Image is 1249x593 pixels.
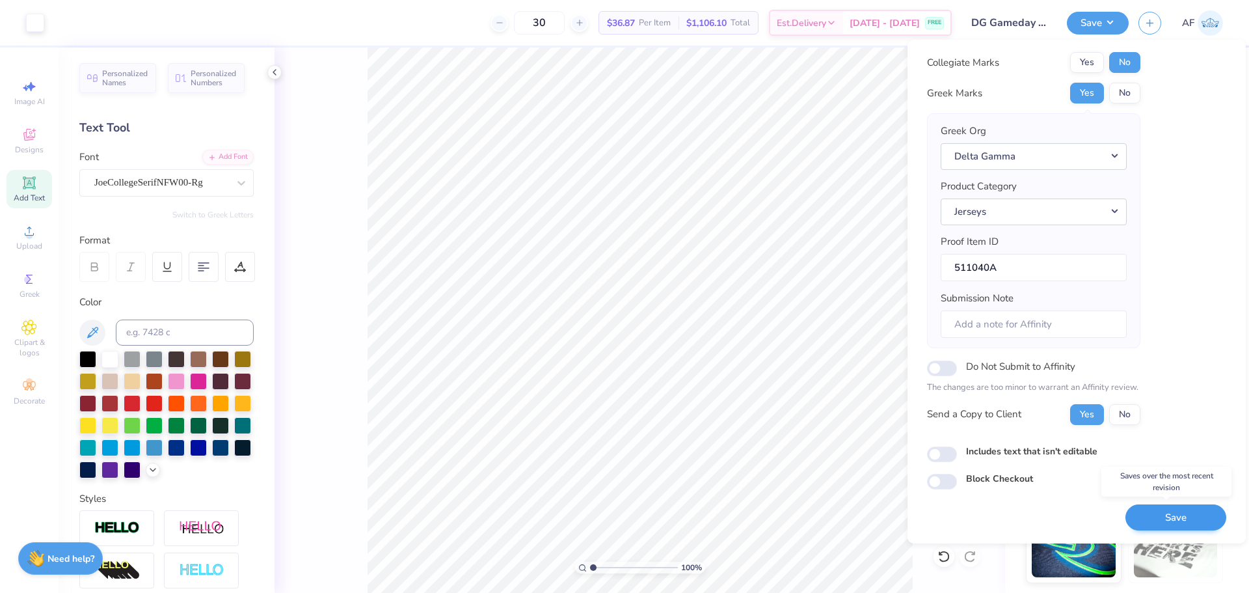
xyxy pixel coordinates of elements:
button: Yes [1070,83,1104,103]
span: Per Item [639,16,671,30]
div: Saves over the most recent revision [1101,467,1231,497]
p: The changes are too minor to warrant an Affinity review. [927,381,1140,394]
div: Text Tool [79,119,254,137]
div: Collegiate Marks [927,55,999,70]
label: Submission Note [941,291,1014,306]
div: Send a Copy to Client [927,407,1021,422]
label: Font [79,150,99,165]
span: Greek [20,289,40,299]
strong: Need help? [47,553,94,565]
button: No [1109,52,1140,73]
button: No [1109,83,1140,103]
a: AF [1182,10,1223,36]
label: Greek Org [941,124,986,139]
label: Product Category [941,179,1017,194]
button: Save [1125,504,1226,531]
span: Upload [16,241,42,251]
button: Yes [1070,404,1104,425]
span: AF [1182,16,1194,31]
span: $1,106.10 [686,16,727,30]
img: Negative Space [179,563,224,578]
span: Personalized Names [102,69,148,87]
button: Yes [1070,52,1104,73]
input: Untitled Design [961,10,1057,36]
button: No [1109,404,1140,425]
span: $36.87 [607,16,635,30]
label: Do Not Submit to Affinity [966,358,1075,375]
span: FREE [928,18,941,27]
span: Clipart & logos [7,337,52,358]
label: Block Checkout [966,472,1033,486]
input: – – [514,11,565,34]
img: Shadow [179,520,224,536]
span: Personalized Numbers [191,69,237,87]
img: Stroke [94,521,140,536]
img: Ana Francesca Bustamante [1198,10,1223,36]
img: 3d Illusion [94,560,140,581]
div: Styles [79,491,254,506]
div: Add Font [202,150,254,165]
span: 100 % [681,562,702,573]
span: Total [731,16,750,30]
input: e.g. 7428 c [116,320,254,346]
div: Format [79,233,255,248]
span: [DATE] - [DATE] [850,16,920,30]
span: Designs [15,145,44,155]
button: Save [1067,12,1129,34]
span: Est. Delivery [777,16,826,30]
button: Switch to Greek Letters [172,210,254,220]
label: Includes text that isn't editable [966,445,1097,458]
span: Decorate [14,396,45,406]
img: Glow in the Dark Ink [1032,512,1116,577]
button: Delta Gamma [941,143,1127,170]
img: Water based Ink [1134,512,1218,577]
span: Image AI [14,96,45,107]
input: Add a note for Affinity [941,310,1127,338]
label: Proof Item ID [941,234,999,249]
div: Color [79,295,254,310]
div: Greek Marks [927,86,982,101]
button: Jerseys [941,199,1127,225]
span: Add Text [14,193,45,203]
